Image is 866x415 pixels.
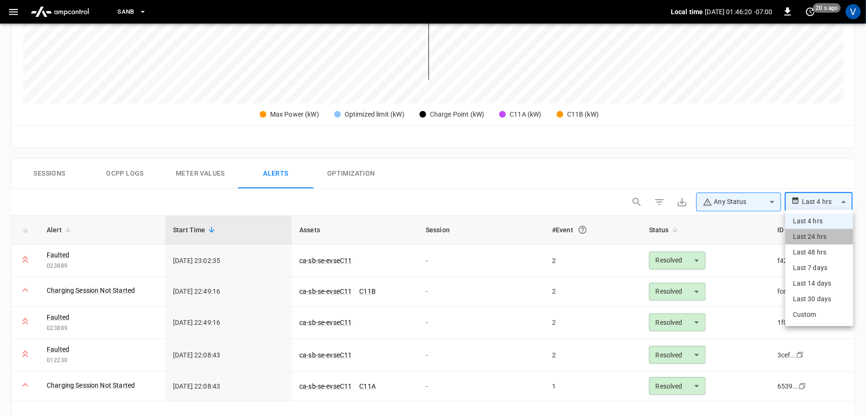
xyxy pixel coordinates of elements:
li: Last 7 days [785,260,853,276]
li: Last 48 hrs [785,245,853,260]
li: Last 14 days [785,276,853,291]
li: Custom [785,307,853,322]
li: Last 30 days [785,291,853,307]
li: Last 24 hrs [785,229,853,245]
li: Last 4 hrs [785,213,853,229]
